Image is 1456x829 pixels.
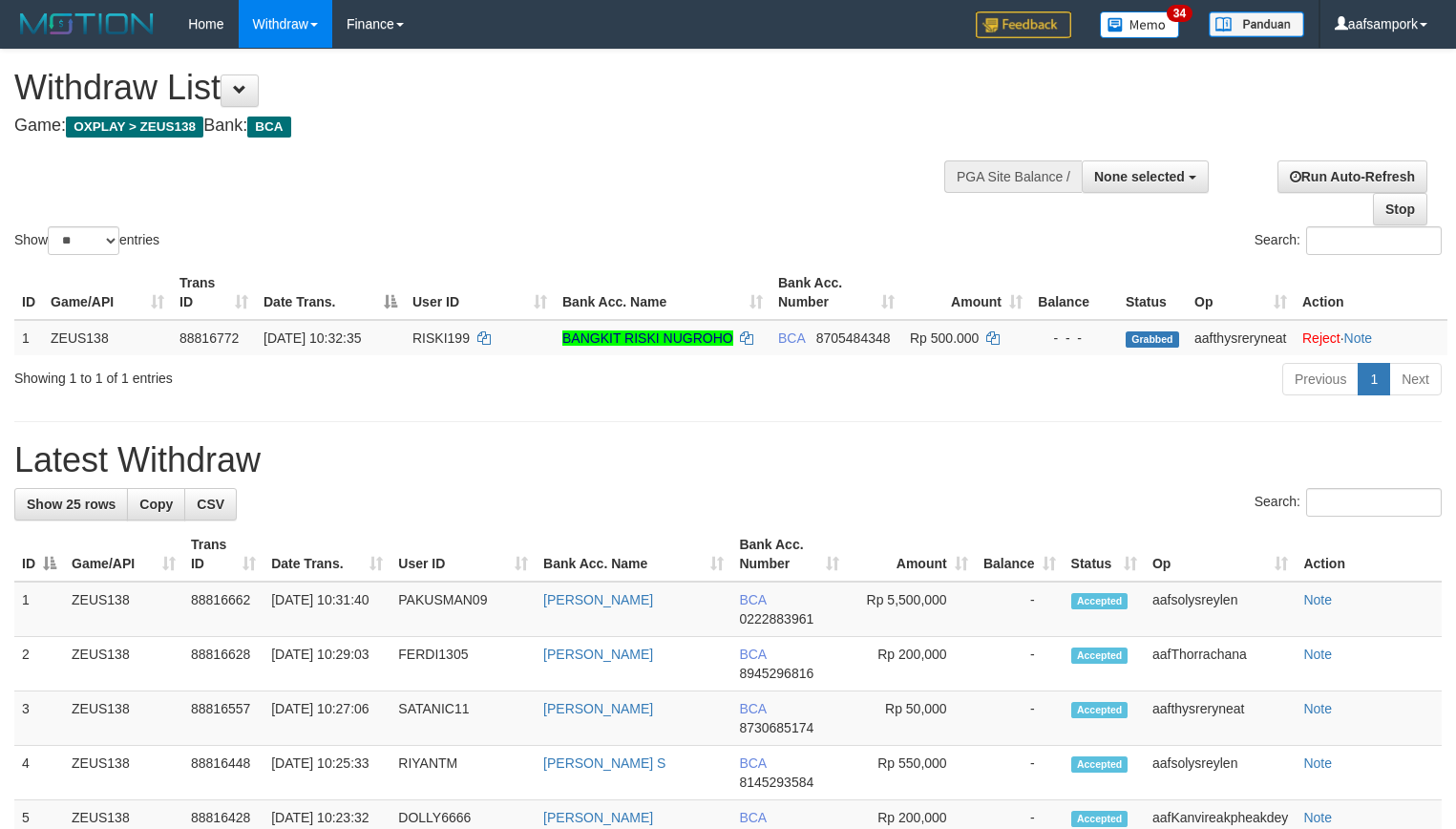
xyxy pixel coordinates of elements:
[739,647,766,662] span: BCA
[1030,266,1118,320] th: Balance
[1358,363,1390,395] a: 1
[847,582,975,637] td: Rp 5,500,000
[14,361,592,388] div: Showing 1 to 1 of 1 entries
[536,527,731,582] th: Bank Acc. Name: activate to sort column ascending
[390,637,536,691] td: FERDI1305
[739,720,813,735] span: Copy 8730685174 to clipboard
[1306,226,1442,255] input: Search:
[847,527,975,582] th: Amount: activate to sort column ascending
[27,497,116,512] span: Show 25 rows
[14,527,64,582] th: ID: activate to sort column descending
[14,117,952,136] h4: Game: Bank:
[1187,266,1295,320] th: Op: activate to sort column ascending
[543,755,665,771] a: [PERSON_NAME] S
[944,160,1082,193] div: PGA Site Balance /
[43,266,172,320] th: Game/API: activate to sort column ascending
[14,226,159,255] label: Show entries
[739,701,766,716] span: BCA
[390,582,536,637] td: PAKUSMAN09
[183,637,264,691] td: 88816628
[976,637,1064,691] td: -
[1082,160,1209,193] button: None selected
[64,691,183,746] td: ZEUS138
[1145,582,1296,637] td: aafsolysreylen
[847,691,975,746] td: Rp 50,000
[14,441,1442,479] h1: Latest Withdraw
[1071,702,1129,718] span: Accepted
[14,582,64,637] td: 1
[1187,320,1295,355] td: aafthysreryneat
[1255,488,1442,517] label: Search:
[183,582,264,637] td: 88816662
[14,266,43,320] th: ID
[184,488,237,521] a: CSV
[1306,488,1442,517] input: Search:
[64,582,183,637] td: ZEUS138
[543,592,653,607] a: [PERSON_NAME]
[739,755,766,771] span: BCA
[64,746,183,800] td: ZEUS138
[64,527,183,582] th: Game/API: activate to sort column ascending
[778,330,805,346] span: BCA
[976,527,1064,582] th: Balance: activate to sort column ascending
[1303,755,1332,771] a: Note
[976,691,1064,746] td: -
[1295,266,1447,320] th: Action
[1145,691,1296,746] td: aafthysreryneat
[1145,527,1296,582] th: Op: activate to sort column ascending
[976,746,1064,800] td: -
[1071,648,1129,664] span: Accepted
[1303,701,1332,716] a: Note
[1038,329,1110,348] div: - - -
[1303,592,1332,607] a: Note
[543,810,653,825] a: [PERSON_NAME]
[127,488,185,521] a: Copy
[847,637,975,691] td: Rp 200,000
[64,637,183,691] td: ZEUS138
[770,266,902,320] th: Bank Acc. Number: activate to sort column ascending
[739,666,813,681] span: Copy 8945296816 to clipboard
[1145,637,1296,691] td: aafThorrachana
[1145,746,1296,800] td: aafsolysreylen
[264,527,390,582] th: Date Trans.: activate to sort column ascending
[739,611,813,627] span: Copy 0222883961 to clipboard
[1100,11,1180,38] img: Button%20Memo.svg
[14,69,952,107] h1: Withdraw List
[264,746,390,800] td: [DATE] 10:25:33
[910,330,979,346] span: Rp 500.000
[264,330,361,346] span: [DATE] 10:32:35
[1071,756,1129,773] span: Accepted
[1302,330,1340,346] a: Reject
[1282,363,1359,395] a: Previous
[902,266,1030,320] th: Amount: activate to sort column ascending
[390,527,536,582] th: User ID: activate to sort column ascending
[1126,331,1179,348] span: Grabbed
[1303,647,1332,662] a: Note
[1167,5,1192,22] span: 34
[1255,226,1442,255] label: Search:
[183,691,264,746] td: 88816557
[264,582,390,637] td: [DATE] 10:31:40
[562,330,733,346] a: BANGKIT RISKI NUGROHO
[1295,320,1447,355] td: ·
[847,746,975,800] td: Rp 550,000
[43,320,172,355] td: ZEUS138
[1064,527,1145,582] th: Status: activate to sort column ascending
[264,691,390,746] td: [DATE] 10:27:06
[179,330,239,346] span: 88816772
[816,330,891,346] span: Copy 8705484348 to clipboard
[1118,266,1187,320] th: Status
[1071,811,1129,827] span: Accepted
[1296,527,1442,582] th: Action
[1071,593,1129,609] span: Accepted
[14,691,64,746] td: 3
[264,637,390,691] td: [DATE] 10:29:03
[1209,11,1304,37] img: panduan.png
[412,330,470,346] span: RISKI199
[14,746,64,800] td: 4
[1277,160,1427,193] a: Run Auto-Refresh
[139,497,173,512] span: Copy
[14,637,64,691] td: 2
[731,527,847,582] th: Bank Acc. Number: activate to sort column ascending
[1303,810,1332,825] a: Note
